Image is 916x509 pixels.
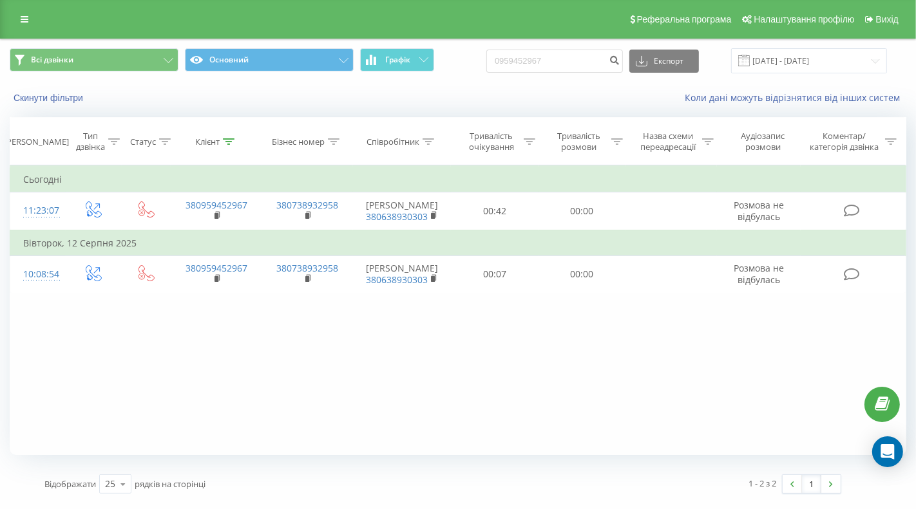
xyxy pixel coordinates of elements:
td: 00:00 [539,255,626,293]
td: Вівторок, 12 Серпня 2025 [10,230,906,256]
button: Експорт [629,50,699,73]
span: рядків на сторінці [135,478,205,490]
a: 380638930303 [366,210,428,223]
input: Пошук за номером [486,50,623,73]
button: Графік [360,48,434,71]
td: 00:07 [451,255,539,293]
a: 1 [802,475,821,493]
button: Всі дзвінки [10,48,178,71]
td: 00:42 [451,192,539,230]
div: Бізнес номер [272,136,325,147]
button: Основний [185,48,354,71]
span: Всі дзвінки [31,55,73,65]
td: [PERSON_NAME] [353,255,451,293]
div: Клієнт [195,136,220,147]
div: Open Intercom Messenger [872,436,903,467]
a: 380738932958 [276,262,338,274]
div: Тривалість розмови [550,131,608,153]
div: Назва схеми переадресації [638,131,699,153]
a: 380738932958 [276,199,338,211]
span: Графік [385,55,410,64]
div: Статус [130,136,156,147]
div: Коментар/категорія дзвінка [806,131,882,153]
div: Тривалість очікування [463,131,520,153]
button: Скинути фільтри [10,92,90,104]
div: 10:08:54 [23,262,53,287]
span: Відображати [44,478,96,490]
span: Вихід [876,14,899,24]
span: Реферальна програма [637,14,732,24]
td: [PERSON_NAME] [353,192,451,230]
span: Налаштування профілю [754,14,854,24]
div: [PERSON_NAME] [4,136,69,147]
a: 380959452967 [186,199,247,211]
a: Коли дані можуть відрізнятися вiд інших систем [685,91,906,104]
a: 380959452967 [186,262,247,274]
div: Аудіозапис розмови [729,131,797,153]
td: 00:00 [539,192,626,230]
div: 1 - 2 з 2 [749,477,776,490]
span: Розмова не відбулась [734,262,784,286]
td: Сьогодні [10,167,906,192]
div: Тип дзвінка [76,131,105,153]
div: Співробітник [367,136,419,147]
div: 25 [105,477,115,490]
span: Розмова не відбулась [734,199,784,223]
div: 11:23:07 [23,198,53,223]
a: 380638930303 [366,273,428,286]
